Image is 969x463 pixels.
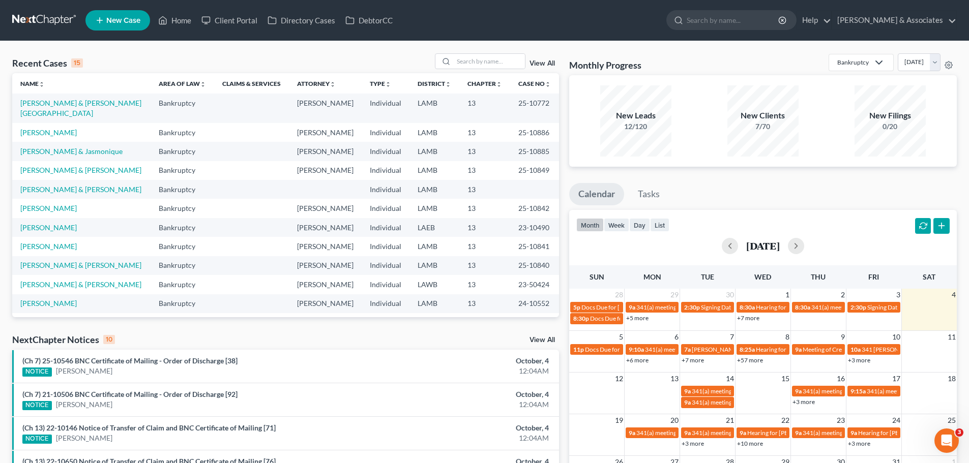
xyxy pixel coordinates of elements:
td: 13 [459,294,510,313]
span: 15 [780,373,790,385]
span: 24 [891,414,901,426]
a: (Ch 7) 25-10546 BNC Certificate of Mailing - Order of Discharge [38] [22,356,238,365]
a: View All [530,60,555,67]
span: 9a [629,303,635,311]
span: Sat [923,272,935,281]
a: +5 more [626,314,649,322]
a: [PERSON_NAME] [56,433,112,443]
td: Bankruptcy [151,161,214,180]
div: October, 4 [380,423,549,433]
i: unfold_more [545,81,551,87]
a: View All [530,336,555,344]
td: LAMB [409,123,459,142]
td: [PERSON_NAME] [289,142,362,161]
div: 7/70 [727,121,799,132]
span: 341 [PERSON_NAME] [862,346,921,353]
span: 21 [725,414,735,426]
span: 7a [684,346,691,353]
span: Hearing for [PERSON_NAME] & [PERSON_NAME] [756,303,889,311]
a: [PERSON_NAME] [56,366,112,376]
td: Individual [362,237,409,256]
span: 9a [629,429,635,437]
span: Sun [590,272,604,281]
a: (Ch 13) 22-10146 Notice of Transfer of Claim and BNC Certificate of Mailing [71] [22,423,276,432]
td: [PERSON_NAME] [289,218,362,237]
td: Individual [362,161,409,180]
span: 1 [784,289,790,301]
td: LAWB [409,275,459,294]
td: [PERSON_NAME] [289,237,362,256]
span: 11p [573,346,584,353]
span: 29 [669,289,680,301]
span: 341(a) meeting for [PERSON_NAME] [692,387,790,395]
span: 28 [614,289,624,301]
td: 13 [459,218,510,237]
a: [PERSON_NAME] [56,399,112,410]
a: +57 more [737,356,763,364]
td: [PERSON_NAME] [289,256,362,275]
span: 9:10a [629,346,644,353]
td: 25-10886 [510,123,559,142]
div: 12/120 [600,121,671,132]
span: 11 [947,331,957,343]
span: 20 [669,414,680,426]
td: Individual [362,199,409,218]
td: 23-50424 [510,275,559,294]
span: 10a [850,346,861,353]
td: 13 [459,180,510,199]
div: 12:04AM [380,366,549,376]
span: Tue [701,272,714,281]
span: 9 [840,331,846,343]
span: Fri [868,272,879,281]
span: 341(a) meeting for [PERSON_NAME] [692,398,790,406]
span: 2 [840,289,846,301]
span: 8:30p [573,315,589,322]
span: Hearing for [PERSON_NAME] [756,346,835,353]
input: Search by name... [454,54,525,69]
div: October, 4 [380,389,549,399]
td: 13 [459,313,510,332]
td: Bankruptcy [151,294,214,313]
td: [PERSON_NAME] [289,199,362,218]
div: New Clients [727,110,799,121]
span: 25 [947,414,957,426]
span: Docs Due for [PERSON_NAME] [590,315,674,322]
i: unfold_more [445,81,451,87]
a: Home [153,11,196,29]
a: Calendar [569,183,624,205]
div: 15 [71,58,83,68]
i: unfold_more [385,81,391,87]
td: 13 [459,275,510,294]
td: Individual [362,256,409,275]
div: 10 [103,335,115,344]
td: Bankruptcy [151,218,214,237]
span: 17 [891,373,901,385]
span: 341(a) meeting for [PERSON_NAME] [645,346,743,353]
span: 9a [684,429,691,437]
div: New Filings [855,110,926,121]
a: Typeunfold_more [370,80,391,87]
a: [PERSON_NAME] & Jasmonique [20,147,123,156]
a: [PERSON_NAME] & [PERSON_NAME][GEOGRAPHIC_DATA] [20,99,141,117]
td: [PERSON_NAME] [289,313,362,332]
td: [PERSON_NAME] [289,294,362,313]
a: [PERSON_NAME] & [PERSON_NAME] [20,185,141,194]
i: unfold_more [200,81,206,87]
span: 9a [850,429,857,437]
td: Individual [362,94,409,122]
td: Individual [362,180,409,199]
div: NOTICE [22,435,52,444]
a: +3 more [848,356,870,364]
button: list [650,218,669,232]
i: unfold_more [330,81,336,87]
a: +6 more [626,356,649,364]
td: Bankruptcy [151,237,214,256]
td: Individual [362,123,409,142]
span: 23 [836,414,846,426]
span: Signing Date for [PERSON_NAME] & [PERSON_NAME] [701,303,846,311]
div: October, 4 [380,356,549,366]
div: NextChapter Notices [12,333,115,346]
span: Thu [811,272,826,281]
a: Nameunfold_more [20,80,45,87]
span: 2:30p [684,303,700,311]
